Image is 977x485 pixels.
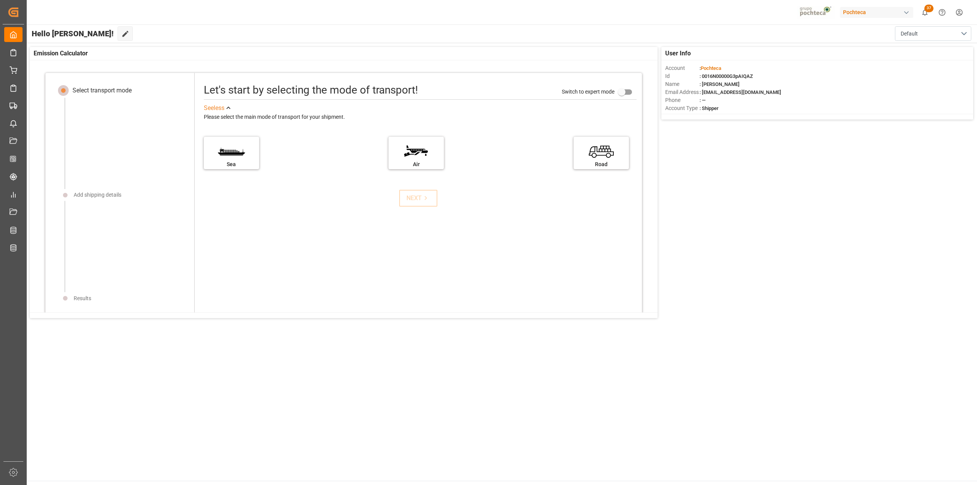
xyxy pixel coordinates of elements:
[208,160,255,168] div: Sea
[73,86,132,95] div: Select transport mode
[562,89,614,95] span: Switch to expert mode
[665,104,700,112] span: Account Type
[797,6,835,19] img: pochtecaImg.jpg_1689854062.jpg
[665,72,700,80] span: Id
[916,4,933,21] button: show 37 new notifications
[32,26,114,41] span: Hello [PERSON_NAME]!
[895,26,971,41] button: open menu
[406,194,430,203] div: NEXT
[399,190,437,207] button: NEXT
[392,160,440,168] div: Air
[700,65,721,71] span: :
[665,88,700,96] span: Email Address
[701,65,721,71] span: Pochteca
[74,294,91,302] div: Results
[204,113,637,122] div: Please select the main mode of transport for your shipment.
[74,191,121,199] div: Add shipping details
[700,81,740,87] span: : [PERSON_NAME]
[700,73,753,79] span: : 0016N00000G3pAIQAZ
[924,5,933,12] span: 37
[840,5,916,19] button: Pochteca
[665,80,700,88] span: Name
[665,49,691,58] span: User Info
[577,160,625,168] div: Road
[700,89,781,95] span: : [EMAIL_ADDRESS][DOMAIN_NAME]
[700,105,719,111] span: : Shipper
[901,30,918,38] span: Default
[840,7,913,18] div: Pochteca
[204,103,224,113] div: See less
[700,97,706,103] span: : —
[665,96,700,104] span: Phone
[933,4,951,21] button: Help Center
[665,64,700,72] span: Account
[204,82,418,98] div: Let's start by selecting the mode of transport!
[34,49,88,58] span: Emission Calculator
